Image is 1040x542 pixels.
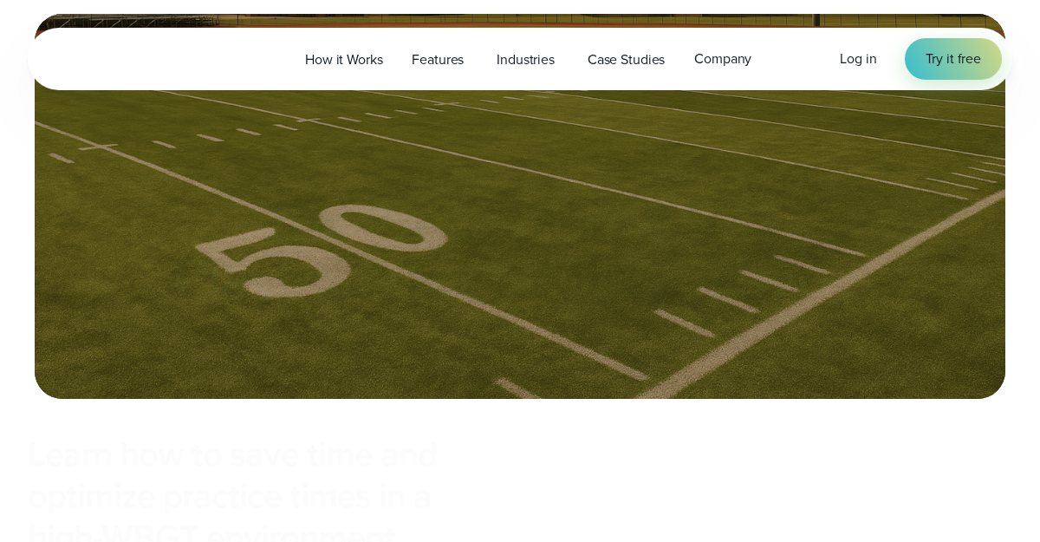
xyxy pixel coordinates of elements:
span: How it Works [305,49,382,70]
a: Try it free [905,38,1002,80]
a: Case Studies [573,42,679,77]
span: Features [412,49,464,70]
span: Log in [840,49,876,69]
a: Log in [840,49,876,69]
span: Industries [497,49,555,70]
span: Case Studies [588,49,665,70]
span: Try it free [926,49,981,69]
span: Company [694,49,751,69]
a: How it Works [290,42,397,77]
